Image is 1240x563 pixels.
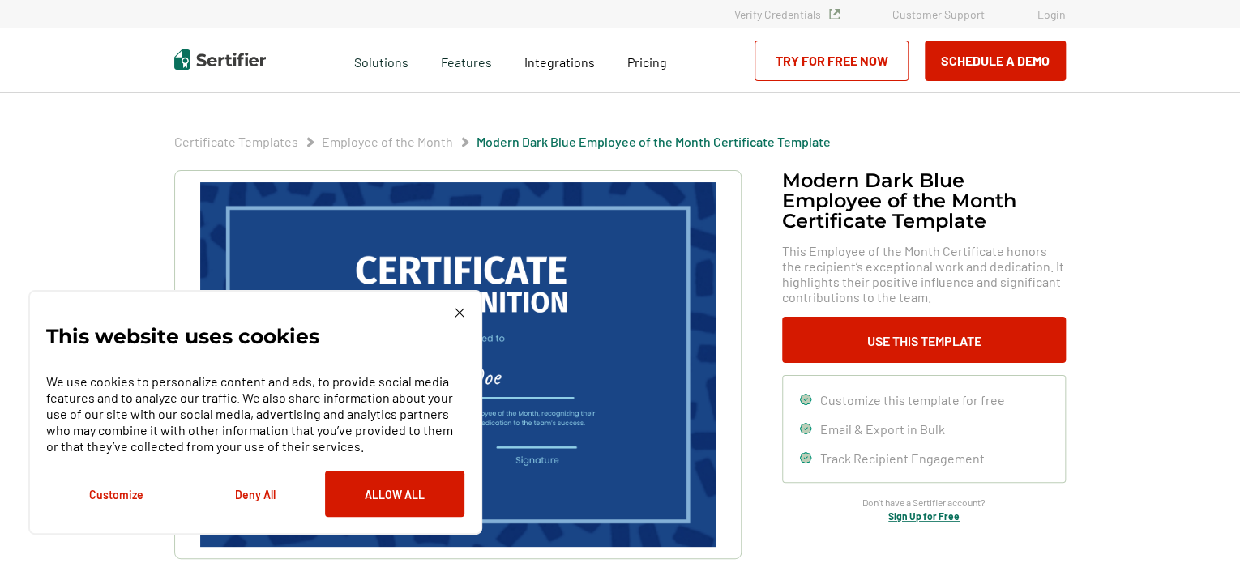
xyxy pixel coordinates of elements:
[325,471,464,517] button: Allow All
[46,328,319,344] p: This website uses cookies
[755,41,909,81] a: Try for Free Now
[174,134,831,150] div: Breadcrumb
[820,450,985,466] span: Track Recipient Engagement
[1037,7,1066,21] a: Login
[627,50,667,70] a: Pricing
[174,49,266,70] img: Sertifier | Digital Credentialing Platform
[46,471,186,517] button: Customize
[627,54,667,70] span: Pricing
[820,392,1005,407] span: Customize this template for free
[46,373,464,454] p: We use cookies to personalize content and ads, to provide social media features and to analyze ou...
[174,134,298,149] a: Certificate Templates
[477,134,831,150] span: Modern Dark Blue Employee of the Month Certificate Template
[734,7,840,21] a: Verify Credentials
[524,54,595,70] span: Integrations
[455,308,464,318] img: Cookie Popup Close
[524,50,595,70] a: Integrations
[477,134,831,149] a: Modern Dark Blue Employee of the Month Certificate Template
[892,7,985,21] a: Customer Support
[829,9,840,19] img: Verified
[441,50,492,70] span: Features
[782,317,1066,363] button: Use This Template
[782,170,1066,231] h1: Modern Dark Blue Employee of the Month Certificate Template
[200,182,716,547] img: Modern Dark Blue Employee of the Month Certificate Template
[322,134,453,149] a: Employee of the Month
[888,510,960,522] a: Sign Up for Free
[354,50,408,70] span: Solutions
[782,243,1066,305] span: This Employee of the Month Certificate honors the recipient’s exceptional work and dedication. It...
[174,134,298,150] span: Certificate Templates
[322,134,453,150] span: Employee of the Month
[862,495,986,510] span: Don’t have a Sertifier account?
[820,421,945,437] span: Email & Export in Bulk
[925,41,1066,81] button: Schedule a Demo
[186,471,325,517] button: Deny All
